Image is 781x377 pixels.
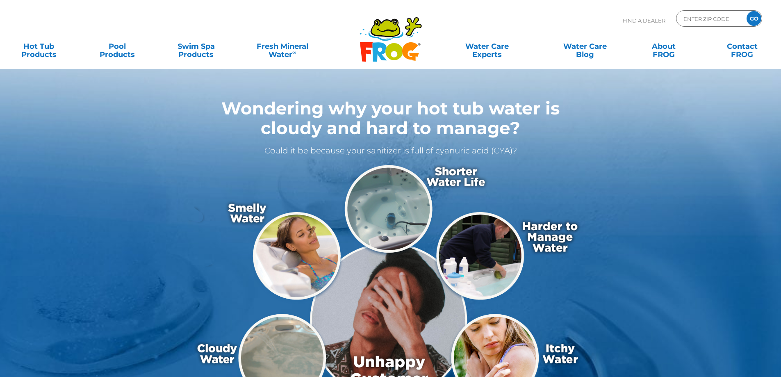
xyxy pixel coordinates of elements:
a: Swim SpaProducts [166,38,227,55]
a: PoolProducts [87,38,148,55]
input: GO [747,11,761,26]
a: Water CareExperts [437,38,537,55]
a: Water CareBlog [554,38,615,55]
a: ContactFROG [712,38,773,55]
p: Find A Dealer [623,10,665,31]
a: Fresh MineralWater∞ [244,38,321,55]
input: Zip Code Form [683,13,738,25]
h1: Wondering why your hot tub water is cloudy and hard to manage? [189,98,592,138]
sup: ∞ [292,49,296,55]
p: Could it be because your sanitizer is full of cyanuric acid (CYA)? [189,144,592,157]
a: Hot TubProducts [8,38,69,55]
a: AboutFROG [633,38,694,55]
